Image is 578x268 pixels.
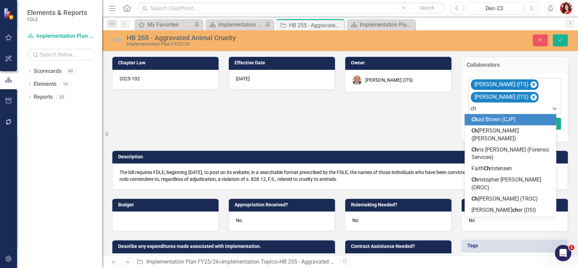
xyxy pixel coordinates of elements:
span: 1 [569,245,574,250]
span: Elements & Reports [27,9,87,17]
span: Ch [471,176,478,183]
a: Reports [34,93,53,101]
div: » » [137,258,335,266]
span: [DATE] [236,76,250,81]
button: Dec-23 [465,2,523,14]
span: [PERSON_NAME] (ITS) [475,81,529,88]
div: Implementation Plan FY23/24 [360,20,413,29]
h3: Tags [467,243,564,248]
a: Implementation Plan FY23/24 [349,20,413,29]
span: Faith ristensen [471,165,512,172]
span: ristopher [PERSON_NAME] (OROC) [471,176,541,191]
a: Implementation Topics [222,258,277,265]
div: Remove [object Object] [530,94,537,100]
span: Ch [471,127,478,134]
span: [PERSON_NAME] (TROC) [471,195,538,202]
h3: Rulemaking Needed? [351,202,448,207]
h3: Collaborators [467,62,563,68]
div: Remove [object Object] [530,81,537,88]
span: [PERSON_NAME] (ITS) [475,94,529,100]
h3: Budget [118,202,215,207]
span: No [236,218,242,223]
span: Ch [484,165,490,172]
div: 16 [60,81,71,87]
span: ch [512,207,518,213]
input: Search Below... [27,49,95,61]
a: Implementation Plan FY25/26 [146,258,219,265]
img: Not Defined [112,34,123,45]
div: Dec-23 [468,4,521,13]
img: Caitlin Dawkins [560,2,572,14]
span: Ch [471,116,478,123]
h3: Describe any expenditures made associated with implementation. [118,244,332,249]
span: Ch [471,195,478,202]
span: No [352,218,358,223]
a: Scorecards [34,67,62,75]
h3: Contract Assistance Needed? [351,244,448,249]
button: Search [410,3,444,13]
a: Elements [34,80,57,88]
h3: Chapter Law [118,60,215,65]
div: Implementation Plan FY25/26 [218,20,263,29]
span: ad Brown (CJP) [471,116,516,123]
div: [PERSON_NAME] (ITS) [365,77,413,83]
p: 2025-102 [119,75,211,82]
img: ClearPoint Strategy [3,7,15,19]
iframe: Intercom live chat [555,245,571,261]
h3: Owner [351,60,448,65]
a: Implementation Plan FY25/26 [27,32,95,40]
h3: Effective Date [235,60,332,65]
span: No [469,218,475,223]
span: ris [PERSON_NAME] (Forensic Services) [471,146,549,161]
span: Ch [471,146,478,153]
img: Joey Hornsby [352,75,362,85]
h3: Description [118,154,564,159]
div: HB 255 - Aggravated Animal Cruelty [289,21,342,30]
p: The bill requires FDLE, beginning [DATE], to post on its website, in a searchable format prescrib... [119,169,561,183]
span: [PERSON_NAME] ([PERSON_NAME]) [471,127,519,142]
div: HB 255 - Aggravated Animal Cruelty [279,258,365,265]
div: 49 [65,68,76,74]
div: Implementation Plan FY25/26 [127,42,366,47]
h3: Appropriation Received? [235,202,332,207]
div: 20 [56,94,67,100]
span: Search [420,5,434,11]
a: Implementation Plan FY25/26 [207,20,263,29]
small: FDLE [27,17,87,22]
div: My Favorites [147,20,192,29]
div: HB 255 - Aggravated Animal Cruelty [127,34,366,42]
a: My Favorites [136,20,192,29]
span: [PERSON_NAME] er (OSI) [471,207,536,213]
input: Search ClearPoint... [138,2,446,14]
